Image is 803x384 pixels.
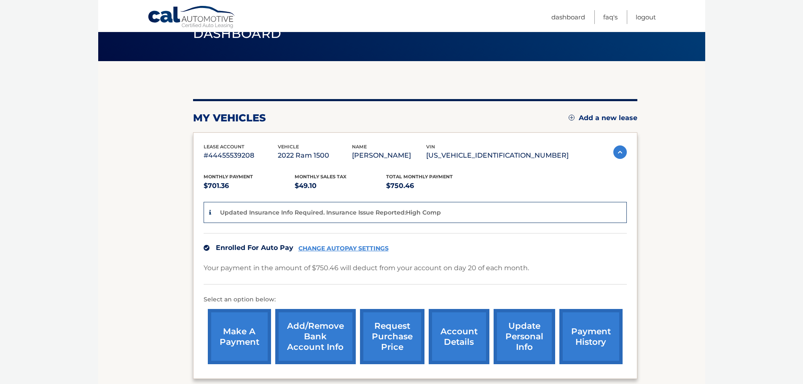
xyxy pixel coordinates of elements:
p: [US_VEHICLE_IDENTIFICATION_NUMBER] [426,150,569,161]
p: $49.10 [295,180,386,192]
p: [PERSON_NAME] [352,150,426,161]
a: Cal Automotive [148,5,236,30]
span: lease account [204,144,244,150]
img: check.svg [204,245,209,251]
a: Dashboard [551,10,585,24]
a: make a payment [208,309,271,364]
a: payment history [559,309,623,364]
a: request purchase price [360,309,424,364]
a: Logout [636,10,656,24]
span: Enrolled For Auto Pay [216,244,293,252]
span: name [352,144,367,150]
span: Monthly Payment [204,174,253,180]
p: $750.46 [386,180,478,192]
a: FAQ's [603,10,618,24]
img: accordion-active.svg [613,145,627,159]
span: Dashboard [193,26,282,41]
span: Monthly sales Tax [295,174,346,180]
a: Add/Remove bank account info [275,309,356,364]
span: vehicle [278,144,299,150]
p: $701.36 [204,180,295,192]
p: Updated Insurance Info Required. Insurance Issue Reported:High Comp [220,209,441,216]
a: update personal info [494,309,555,364]
span: vin [426,144,435,150]
p: Your payment in the amount of $750.46 will deduct from your account on day 20 of each month. [204,262,529,274]
img: add.svg [569,115,575,121]
p: 2022 Ram 1500 [278,150,352,161]
a: account details [429,309,489,364]
p: #44455539208 [204,150,278,161]
p: Select an option below: [204,295,627,305]
a: CHANGE AUTOPAY SETTINGS [298,245,389,252]
a: Add a new lease [569,114,637,122]
span: Total Monthly Payment [386,174,453,180]
h2: my vehicles [193,112,266,124]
